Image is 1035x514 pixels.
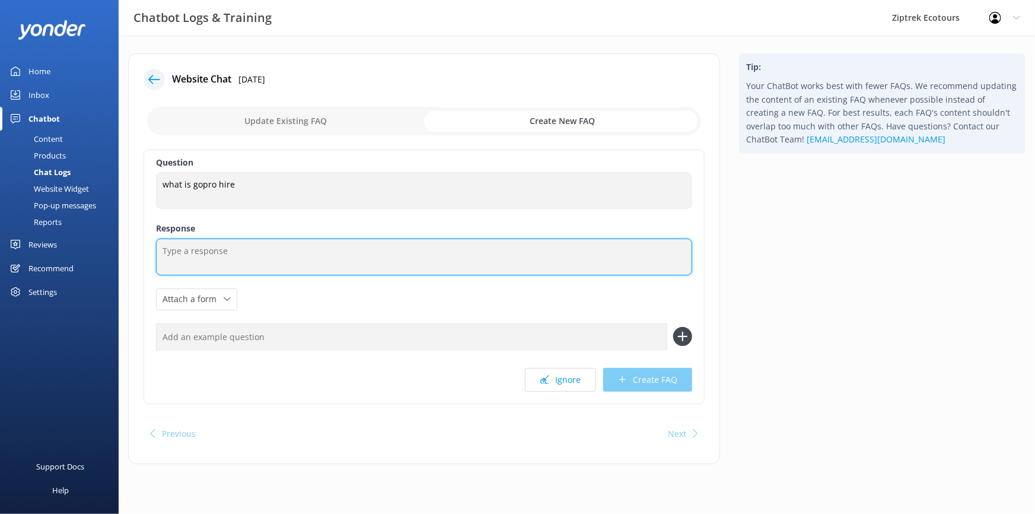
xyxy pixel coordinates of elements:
[7,164,119,180] a: Chat Logs
[172,72,231,87] h4: Website Chat
[28,59,50,83] div: Home
[156,156,692,169] label: Question
[7,214,119,230] a: Reports
[7,147,66,164] div: Products
[28,107,60,131] div: Chatbot
[746,61,1018,74] h4: Tip:
[7,214,62,230] div: Reports
[28,83,49,107] div: Inbox
[28,280,57,304] div: Settings
[28,256,74,280] div: Recommend
[807,134,945,145] a: [EMAIL_ADDRESS][DOMAIN_NAME]
[28,233,57,256] div: Reviews
[156,222,692,235] label: Response
[52,478,69,502] div: Help
[7,131,63,147] div: Content
[746,80,1018,146] p: Your ChatBot works best with fewer FAQs. We recommend updating the content of an existing FAQ whe...
[133,8,272,27] h3: Chatbot Logs & Training
[7,180,119,197] a: Website Widget
[525,368,596,392] button: Ignore
[238,73,265,86] p: [DATE]
[163,293,224,306] span: Attach a form
[156,323,667,350] input: Add an example question
[156,172,692,209] textarea: what is gopro hire
[7,197,119,214] a: Pop-up messages
[7,180,89,197] div: Website Widget
[7,197,96,214] div: Pop-up messages
[7,164,71,180] div: Chat Logs
[7,147,119,164] a: Products
[7,131,119,147] a: Content
[37,455,85,478] div: Support Docs
[18,20,86,40] img: yonder-white-logo.png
